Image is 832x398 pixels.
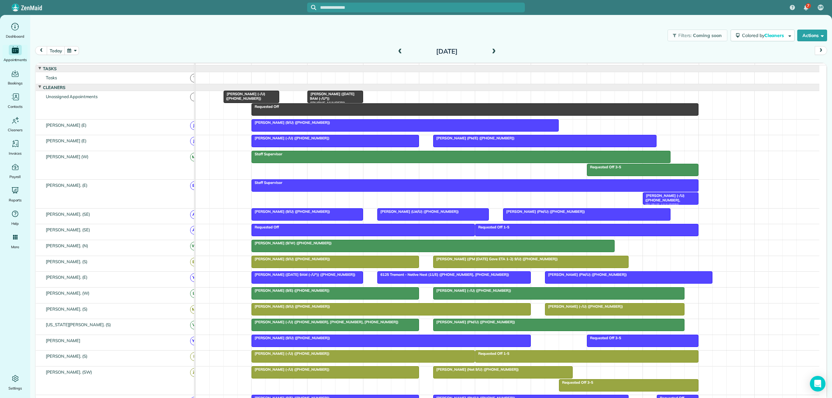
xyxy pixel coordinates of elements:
span: Staff Supervisor [251,152,282,156]
span: [US_STATE][PERSON_NAME]. (S) [45,322,112,327]
span: W( [190,242,199,250]
span: 12pm [419,65,433,70]
span: Requested Off [251,225,279,229]
span: [PERSON_NAME]. (W) [45,290,91,296]
span: [PERSON_NAME]. (SE) [45,227,91,232]
span: B( [190,181,199,190]
span: [PERSON_NAME] (E) [45,122,88,128]
span: [PERSON_NAME]. (E) [45,275,89,280]
span: [PERSON_NAME] (9/U) ([PHONE_NUMBER]) [251,120,330,125]
span: Unassigned Appointments [45,94,99,99]
span: [PERSON_NAME] (-/U) ([PHONE_NUMBER]) [433,288,511,293]
span: Contacts [8,103,22,110]
span: M( [190,153,199,161]
span: [PERSON_NAME]. (SW) [45,369,93,375]
span: Reports [9,197,22,203]
span: Appointments [4,57,27,63]
span: Requested Off 3-5 [587,165,621,169]
button: prev [35,46,47,55]
span: [PERSON_NAME]. (E) [45,183,89,188]
span: A( [190,210,199,219]
span: V( [190,321,199,329]
span: [PERSON_NAME] [45,338,82,343]
span: Requested Off 1-5 [475,225,510,229]
span: [PERSON_NAME] (PM/E) ([PHONE_NUMBER]) [433,136,515,140]
span: A( [190,226,199,235]
a: Settings [3,373,28,392]
a: Appointments [3,45,28,63]
h2: [DATE] [406,48,487,55]
span: 8am [196,65,208,70]
span: Requested Off 3-5 [587,336,621,340]
span: [PERSON_NAME] (-/U) ([PHONE_NUMBER]) [223,92,265,101]
span: [PERSON_NAME] (9/U) ([PHONE_NUMBER]) [251,304,330,309]
span: Invoices [9,150,22,157]
span: 9am [252,65,264,70]
span: Payroll [9,173,21,180]
span: [PERSON_NAME] (9/U) ([PHONE_NUMBER]) [251,257,330,261]
span: [PERSON_NAME] (-/U) ([PHONE_NUMBER], [PHONE_NUMBER], [PHONE_NUMBER]) [251,320,399,324]
span: [PERSON_NAME] (9/E) ([PHONE_NUMBER]) [251,288,330,293]
button: next [815,46,827,55]
span: Requested Off 1-5 [475,351,510,356]
span: L( [190,289,199,298]
span: Tasks [42,66,58,71]
span: [PERSON_NAME]. (S) [45,353,89,359]
span: Dashboard [6,33,24,40]
span: J( [190,137,199,146]
span: [PERSON_NAME] (-/U) ([PHONE_NUMBER]) [251,367,330,372]
span: [PERSON_NAME] (-/U) ([PHONE_NUMBER], [PHONE_NUMBER]) [643,193,684,207]
span: [PERSON_NAME] (-/U) ([PHONE_NUMBER]) [251,136,330,140]
span: [PERSON_NAME] (PM/U) ([PHONE_NUMBER]) [545,272,627,277]
button: Colored byCleaners [731,30,795,41]
span: Help [11,220,19,227]
span: Tasks [45,75,58,80]
span: [PERSON_NAME]. (SE) [45,212,91,217]
span: 2pm [531,65,542,70]
a: Help [3,209,28,227]
button: Focus search [307,5,316,10]
span: Filters: [678,32,692,38]
span: M( [190,305,199,314]
a: Reports [3,185,28,203]
span: [PERSON_NAME]. (S) [45,306,89,312]
span: [PERSON_NAME] ((PM [DATE] Gave ETA 1-2) 9/U) ([PHONE_NUMBER]) [433,257,558,261]
span: J( [190,121,199,130]
span: YC [190,337,199,345]
button: Actions [797,30,827,41]
span: [PERSON_NAME] (LM/U) ([PHONE_NUMBER]) [377,209,459,214]
span: Coming soon [693,32,722,38]
span: [PERSON_NAME] (Not 9/U) ([PHONE_NUMBER]) [433,367,519,372]
span: I( [190,352,199,361]
span: [PERSON_NAME] (W) [45,154,90,159]
a: Contacts [3,92,28,110]
span: T [190,74,199,83]
svg: Focus search [311,5,316,10]
span: Z( [190,368,199,377]
span: [PERSON_NAME]. (N) [45,243,89,248]
span: 11am [363,65,378,70]
span: Y( [190,273,199,282]
button: today [47,46,65,55]
a: Cleaners [3,115,28,133]
span: [PERSON_NAME] (9/W) ([PHONE_NUMBER]) [251,241,332,245]
div: Open Intercom Messenger [810,376,825,392]
a: Bookings [3,68,28,86]
span: 4pm [643,65,655,70]
span: 10am [307,65,322,70]
span: [PERSON_NAME] (PM/U) ([PHONE_NUMBER]) [433,320,515,324]
a: Dashboard [3,21,28,40]
span: More [11,244,19,250]
div: 7 unread notifications [799,1,813,15]
span: 6125 Tremont - Native Nest (11/E) ([PHONE_NUMBER], [PHONE_NUMBER]) [377,272,509,277]
span: 3pm [587,65,599,70]
span: [PERSON_NAME] ([DATE] 9AM (-/U*)) ([PHONE_NUMBER]) [307,92,354,106]
span: [PERSON_NAME] (E) [45,138,88,143]
span: [PERSON_NAME] (-/U) ([PHONE_NUMBER]) [545,304,623,309]
span: 6pm [755,65,766,70]
span: 5pm [699,65,710,70]
span: [PERSON_NAME] (9/U) ([PHONE_NUMBER]) [251,209,330,214]
span: [PERSON_NAME]. (S) [45,259,89,264]
a: Invoices [3,138,28,157]
span: [PERSON_NAME] (9/U) ([PHONE_NUMBER]) [251,336,330,340]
